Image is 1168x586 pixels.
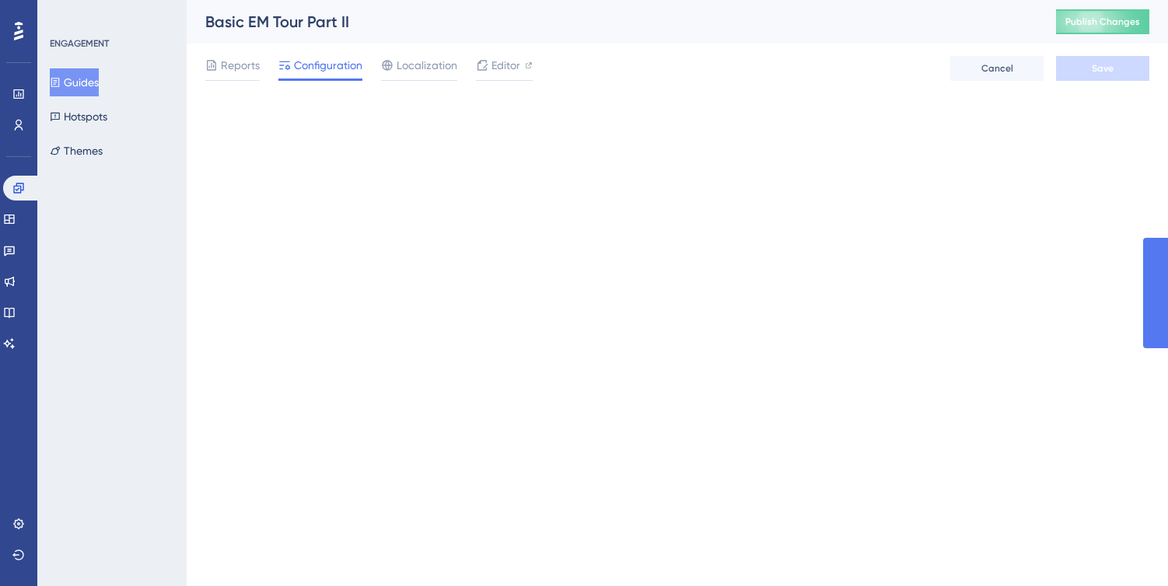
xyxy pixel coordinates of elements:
[50,68,99,96] button: Guides
[491,56,520,75] span: Editor
[1065,16,1140,28] span: Publish Changes
[981,62,1013,75] span: Cancel
[1103,525,1149,571] iframe: UserGuiding AI Assistant Launcher
[50,103,107,131] button: Hotspots
[50,37,109,50] div: ENGAGEMENT
[1056,9,1149,34] button: Publish Changes
[1092,62,1114,75] span: Save
[50,137,103,165] button: Themes
[397,56,457,75] span: Localization
[950,56,1044,81] button: Cancel
[221,56,260,75] span: Reports
[1056,56,1149,81] button: Save
[294,56,362,75] span: Configuration
[205,11,1017,33] div: Basic EM Tour Part II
